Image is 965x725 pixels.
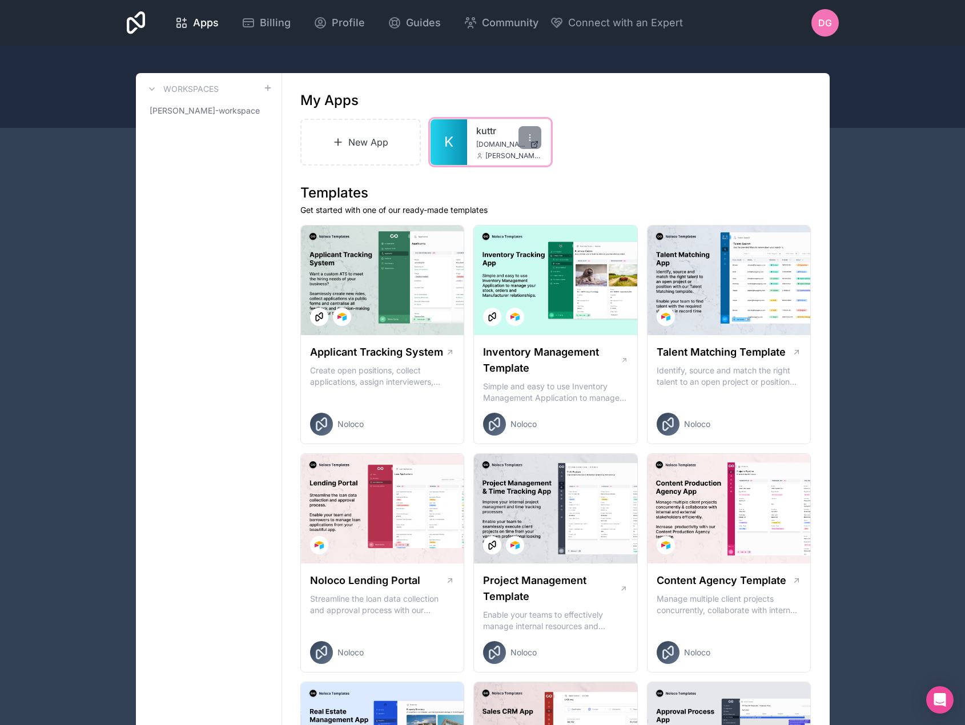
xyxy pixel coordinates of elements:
[550,15,683,31] button: Connect with an Expert
[310,365,455,388] p: Create open positions, collect applications, assign interviewers, centralise candidate feedback a...
[337,312,347,321] img: Airtable Logo
[150,105,260,116] span: [PERSON_NAME]-workspace
[684,647,710,658] span: Noloco
[145,82,219,96] a: Workspaces
[510,647,537,658] span: Noloco
[568,15,683,31] span: Connect with an Expert
[657,365,802,388] p: Identify, source and match the right talent to an open project or position with our Talent Matchi...
[657,344,786,360] h1: Talent Matching Template
[310,573,420,589] h1: Noloco Lending Portal
[476,124,541,138] a: kuttr
[661,312,670,321] img: Airtable Logo
[926,686,954,714] div: Open Intercom Messenger
[193,15,219,31] span: Apps
[510,418,537,430] span: Noloco
[315,541,324,550] img: Airtable Logo
[300,184,811,202] h1: Templates
[166,10,228,35] a: Apps
[510,312,520,321] img: Airtable Logo
[444,133,453,151] span: K
[145,100,272,121] a: [PERSON_NAME]-workspace
[684,418,710,430] span: Noloco
[310,344,443,360] h1: Applicant Tracking System
[431,119,467,165] a: K
[300,119,421,166] a: New App
[818,16,832,30] span: DG
[657,593,802,616] p: Manage multiple client projects concurrently, collaborate with internal and external stakeholders...
[310,593,455,616] p: Streamline the loan data collection and approval process with our Lending Portal template.
[483,381,628,404] p: Simple and easy to use Inventory Management Application to manage your stock, orders and Manufact...
[485,151,541,160] span: [PERSON_NAME][EMAIL_ADDRESS][DOMAIN_NAME]
[337,647,364,658] span: Noloco
[300,91,359,110] h1: My Apps
[337,418,364,430] span: Noloco
[304,10,374,35] a: Profile
[483,344,620,376] h1: Inventory Management Template
[510,541,520,550] img: Airtable Logo
[483,609,628,632] p: Enable your teams to effectively manage internal resources and execute client projects on time.
[406,15,441,31] span: Guides
[657,573,786,589] h1: Content Agency Template
[483,573,620,605] h1: Project Management Template
[476,140,541,149] a: [DOMAIN_NAME]
[163,83,219,95] h3: Workspaces
[379,10,450,35] a: Guides
[661,541,670,550] img: Airtable Logo
[455,10,548,35] a: Community
[300,204,811,216] p: Get started with one of our ready-made templates
[476,140,525,149] span: [DOMAIN_NAME]
[482,15,538,31] span: Community
[260,15,291,31] span: Billing
[332,15,365,31] span: Profile
[232,10,300,35] a: Billing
